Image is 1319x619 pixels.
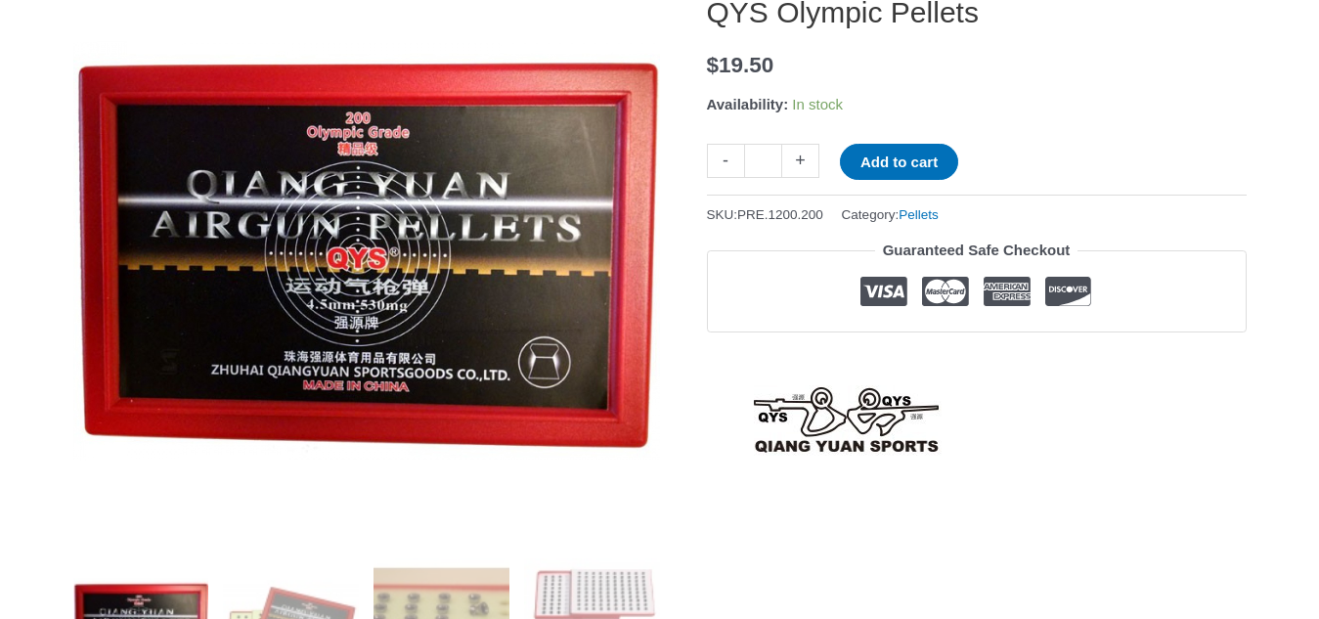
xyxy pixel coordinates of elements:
[840,144,958,180] button: Add to cart
[707,53,720,77] span: $
[875,237,1078,264] legend: Guaranteed Safe Checkout
[792,96,843,112] span: In stock
[744,144,782,178] input: Product quantity
[737,207,823,222] span: PRE.1200.200
[782,144,819,178] a: +
[842,202,939,227] span: Category:
[707,347,1247,371] iframe: Customer reviews powered by Trustpilot
[707,202,823,227] span: SKU:
[707,385,989,456] a: QYS
[707,53,774,77] bdi: 19.50
[899,207,939,222] a: Pellets
[707,96,789,112] span: Availability:
[707,144,744,178] a: -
